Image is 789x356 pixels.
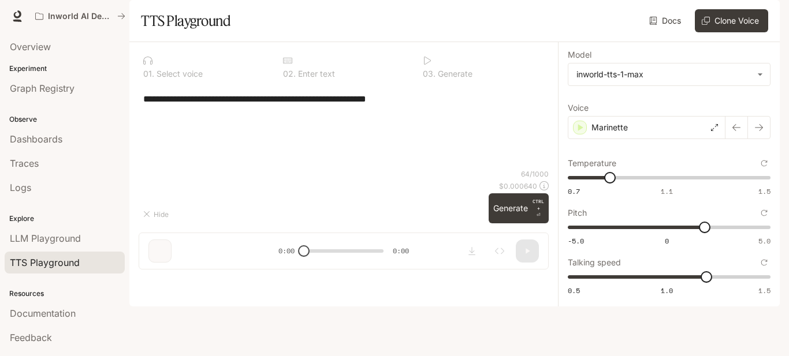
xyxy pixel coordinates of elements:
[48,12,113,21] p: Inworld AI Demos
[758,236,771,246] span: 5.0
[283,70,296,78] p: 0 2 .
[30,5,131,28] button: All workspaces
[533,198,544,219] p: ⏎
[139,205,176,223] button: Hide
[665,236,669,246] span: 0
[758,186,771,196] span: 1.5
[423,70,436,78] p: 0 3 .
[568,258,621,267] p: Talking speed
[758,286,771,295] span: 1.5
[568,286,580,295] span: 0.5
[143,70,154,78] p: 0 1 .
[591,122,628,133] p: Marinette
[568,51,591,59] p: Model
[141,9,230,32] h1: TTS Playground
[695,9,768,32] button: Clone Voice
[489,193,549,223] button: GenerateCTRL +⏎
[661,186,673,196] span: 1.1
[568,159,616,167] p: Temperature
[758,256,771,269] button: Reset to default
[647,9,686,32] a: Docs
[568,236,584,246] span: -5.0
[568,186,580,196] span: 0.7
[568,209,587,217] p: Pitch
[576,69,751,80] div: inworld-tts-1-max
[436,70,472,78] p: Generate
[533,198,544,212] p: CTRL +
[661,286,673,295] span: 1.0
[758,157,771,170] button: Reset to default
[568,63,770,85] div: inworld-tts-1-max
[154,70,203,78] p: Select voice
[758,207,771,219] button: Reset to default
[568,104,589,112] p: Voice
[296,70,335,78] p: Enter text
